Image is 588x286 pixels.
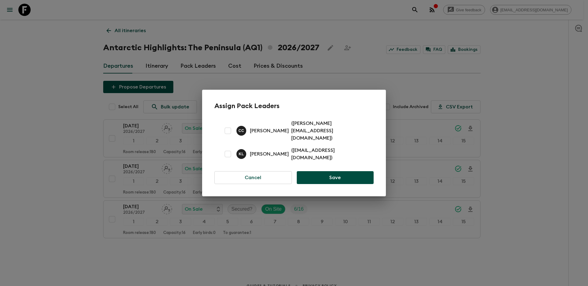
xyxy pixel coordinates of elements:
p: K L [239,152,244,156]
p: ( [PERSON_NAME][EMAIL_ADDRESS][DOMAIN_NAME] ) [291,120,366,142]
p: C C [239,128,244,133]
h2: Assign Pack Leaders [214,102,374,110]
p: [PERSON_NAME] [250,127,289,134]
p: ( [EMAIL_ADDRESS][DOMAIN_NAME] ) [291,147,366,161]
button: Cancel [214,171,292,184]
button: Save [297,171,374,184]
p: [PERSON_NAME] [250,150,289,158]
